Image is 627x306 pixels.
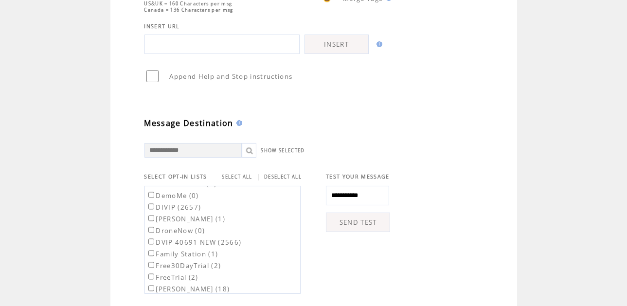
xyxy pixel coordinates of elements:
[146,226,205,235] label: DroneNow (0)
[374,41,382,47] img: help.gif
[326,213,390,232] a: SEND TEST
[144,0,233,7] span: US&UK = 160 Characters per msg
[148,192,155,198] input: DemoMe (0)
[148,262,155,268] input: Free30DayTrial (2)
[148,215,155,221] input: [PERSON_NAME] (1)
[148,203,155,210] input: DIVIP (2657)
[144,173,207,180] span: SELECT OPT-IN LISTS
[146,238,242,247] label: DVIP 40691 NEW (2566)
[261,147,305,154] a: SHOW SELECTED
[146,191,199,200] label: DemoMe (0)
[146,215,226,223] label: [PERSON_NAME] (1)
[264,174,302,180] a: DESELECT ALL
[144,23,180,30] span: INSERT URL
[256,172,260,181] span: |
[305,35,369,54] a: INSERT
[326,173,390,180] span: TEST YOUR MESSAGE
[170,72,293,81] span: Append Help and Stop instructions
[146,203,201,212] label: DIVIP (2657)
[148,250,155,256] input: Family Station (1)
[146,261,221,270] label: Free30DayTrial (2)
[146,273,198,282] label: FreeTrial (2)
[148,285,155,291] input: [PERSON_NAME] (18)
[146,285,230,293] label: [PERSON_NAME] (18)
[148,238,155,245] input: DVIP 40691 NEW (2566)
[144,118,233,128] span: Message Destination
[222,174,252,180] a: SELECT ALL
[148,273,155,280] input: FreeTrial (2)
[148,227,155,233] input: DroneNow (0)
[144,7,233,13] span: Canada = 136 Characters per msg
[146,250,218,258] label: Family Station (1)
[233,120,242,126] img: help.gif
